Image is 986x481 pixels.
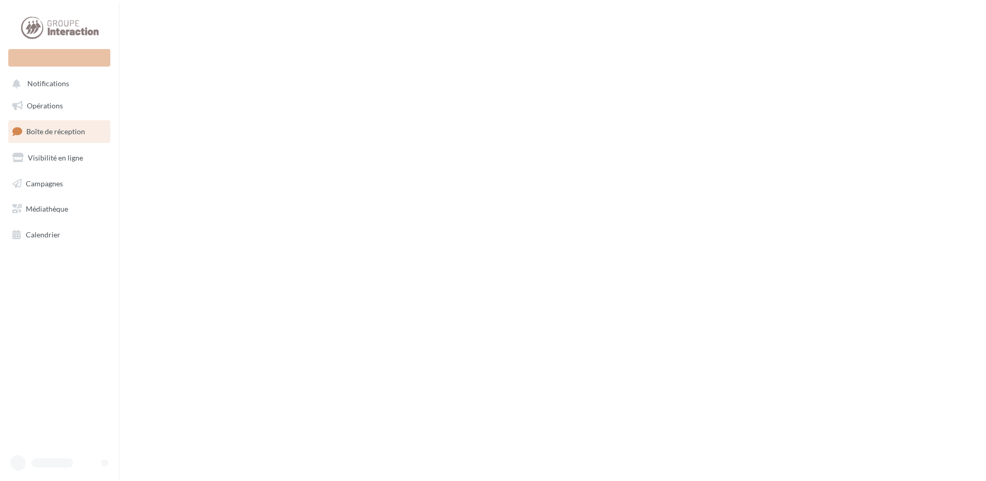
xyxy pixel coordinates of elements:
[28,153,83,162] span: Visibilité en ligne
[26,230,60,239] span: Calendrier
[6,224,112,246] a: Calendrier
[6,120,112,142] a: Boîte de réception
[6,147,112,169] a: Visibilité en ligne
[26,127,85,136] span: Boîte de réception
[8,49,110,67] div: Nouvelle campagne
[6,173,112,195] a: Campagnes
[26,204,68,213] span: Médiathèque
[6,95,112,117] a: Opérations
[6,198,112,220] a: Médiathèque
[26,179,63,187] span: Campagnes
[27,101,63,110] span: Opérations
[27,79,69,88] span: Notifications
